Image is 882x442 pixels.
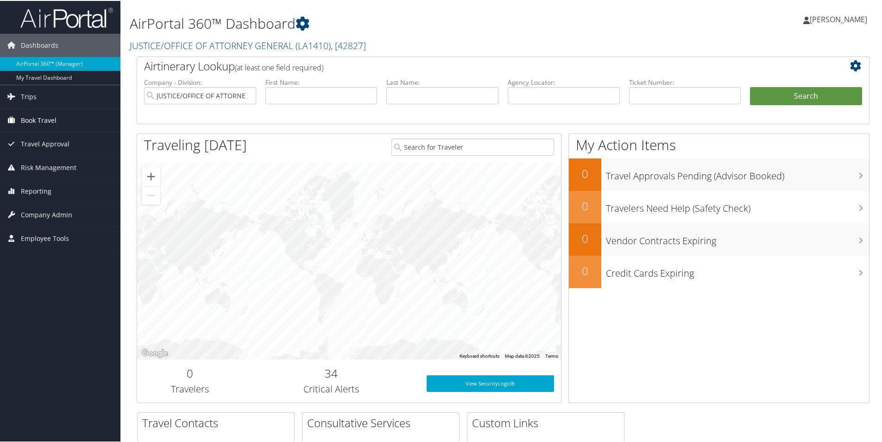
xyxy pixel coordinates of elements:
input: Search for Traveler [391,138,554,155]
span: Employee Tools [21,226,69,249]
h3: Travel Approvals Pending (Advisor Booked) [606,164,869,182]
h3: Critical Alerts [250,382,413,395]
span: Trips [21,84,37,107]
span: Company Admin [21,202,72,226]
h1: My Action Items [569,134,869,154]
h3: Travelers [144,382,236,395]
h3: Credit Cards Expiring [606,261,869,279]
span: Map data ©2025 [505,353,540,358]
h2: Travel Contacts [142,414,294,430]
img: airportal-logo.png [20,6,113,28]
h3: Travelers Need Help (Safety Check) [606,196,869,214]
span: Travel Approval [21,132,69,155]
label: Agency Locator: [508,77,620,86]
label: Company - Division: [144,77,256,86]
span: Dashboards [21,33,58,56]
span: , [ 42827 ] [331,38,366,51]
h2: 0 [569,230,601,246]
span: Reporting [21,179,51,202]
h2: Custom Links [472,414,624,430]
label: Last Name: [386,77,498,86]
label: Ticket Number: [629,77,741,86]
a: JUSTICE/OFFICE OF ATTORNEY GENERAL [130,38,366,51]
button: Search [750,86,862,105]
h3: Vendor Contracts Expiring [606,229,869,246]
a: [PERSON_NAME] [803,5,876,32]
a: 0Travelers Need Help (Safety Check) [569,190,869,222]
h1: Traveling [DATE] [144,134,247,154]
a: Terms (opens in new tab) [545,353,558,358]
h1: AirPortal 360™ Dashboard [130,13,628,32]
a: 0Travel Approvals Pending (Advisor Booked) [569,158,869,190]
button: Zoom in [142,166,160,185]
a: 0Credit Cards Expiring [569,255,869,287]
h2: 0 [569,262,601,278]
img: Google [139,347,170,359]
h2: 0 [144,365,236,380]
button: Zoom out [142,185,160,204]
span: Risk Management [21,155,76,178]
label: First Name: [265,77,378,86]
a: View SecurityLogic® [427,374,554,391]
h2: Consultative Services [307,414,459,430]
h2: 0 [569,197,601,213]
h2: 0 [569,165,601,181]
span: (at least one field required) [235,62,323,72]
a: Open this area in Google Maps (opens a new window) [139,347,170,359]
span: ( LA1410 ) [296,38,331,51]
span: [PERSON_NAME] [810,13,867,24]
span: Book Travel [21,108,57,131]
a: 0Vendor Contracts Expiring [569,222,869,255]
button: Keyboard shortcuts [460,352,499,359]
h2: Airtinerary Lookup [144,57,801,73]
h2: 34 [250,365,413,380]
